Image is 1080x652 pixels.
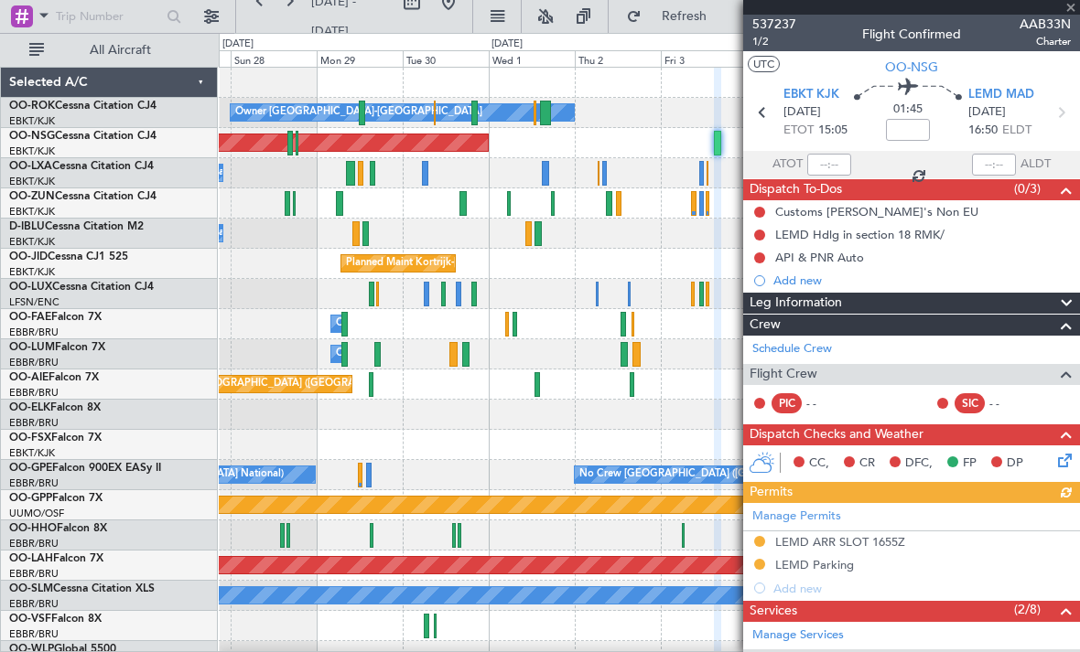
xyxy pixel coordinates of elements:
[9,523,107,534] a: OO-HHOFalcon 8X
[9,553,103,564] a: OO-LAHFalcon 7X
[9,433,51,444] span: OO-FSX
[317,50,403,67] div: Mon 29
[9,463,52,474] span: OO-GPE
[968,122,998,140] span: 16:50
[752,15,796,34] span: 537237
[9,446,55,460] a: EBKT/KJK
[955,393,985,413] div: SIC
[9,372,99,383] a: OO-AIEFalcon 7X
[750,601,797,622] span: Services
[9,251,128,262] a: OO-JIDCessna CJ1 525
[9,282,154,293] a: OO-LUXCessna Citation CJ4
[809,454,829,473] span: CC,
[1021,155,1051,174] span: ALDT
[9,523,57,534] span: OO-HHO
[748,56,780,72] button: UTC
[750,293,842,314] span: Leg Information
[1020,34,1071,49] span: Charter
[9,144,55,158] a: EBKT/KJK
[1020,15,1071,34] span: AAB33N
[336,340,460,368] div: Owner Melsbroek Air Base
[9,312,102,323] a: OO-FAEFalcon 7X
[9,567,59,581] a: EBBR/BRU
[818,122,848,140] span: 15:05
[403,50,489,67] div: Tue 30
[9,342,105,353] a: OO-LUMFalcon 7X
[885,58,938,77] span: OO-NSG
[1014,179,1041,198] span: (0/3)
[9,161,52,172] span: OO-LXA
[9,221,144,232] a: D-IBLUCessna Citation M2
[775,250,864,265] div: API & PNR Auto
[9,476,59,490] a: EBBR/BRU
[893,101,923,119] span: 01:45
[9,416,59,430] a: EBBR/BRU
[750,315,781,336] span: Crew
[9,493,52,504] span: OO-GPP
[773,273,1071,288] div: Add new
[9,553,53,564] span: OO-LAH
[9,493,103,504] a: OO-GPPFalcon 7X
[579,461,886,488] div: No Crew [GEOGRAPHIC_DATA] ([GEOGRAPHIC_DATA] National)
[56,3,161,30] input: Trip Number
[862,25,961,44] div: Flight Confirmed
[645,10,722,23] span: Refresh
[618,2,728,31] button: Refresh
[772,155,803,174] span: ATOT
[9,583,53,594] span: OO-SLM
[9,221,45,232] span: D-IBLU
[9,583,155,594] a: OO-SLMCessna Citation XLS
[491,37,523,52] div: [DATE]
[752,34,796,49] span: 1/2
[9,597,59,611] a: EBBR/BRU
[9,205,55,219] a: EBKT/KJK
[9,386,59,400] a: EBBR/BRU
[48,44,193,57] span: All Aircraft
[9,191,157,202] a: OO-ZUNCessna Citation CJ4
[489,50,575,67] div: Wed 1
[9,235,55,249] a: EBKT/KJK
[1014,600,1041,619] span: (2/8)
[9,295,59,309] a: LFSN/ENC
[9,537,59,550] a: EBBR/BRU
[9,356,59,369] a: EBBR/BRU
[231,50,317,67] div: Sun 28
[9,402,101,413] a: OO-ELKFalcon 8X
[9,614,102,625] a: OO-VSFFalcon 8X
[9,614,51,625] span: OO-VSF
[783,86,839,104] span: EBKT KJK
[9,463,161,474] a: OO-GPEFalcon 900EX EASy II
[963,454,977,473] span: FP
[9,326,59,339] a: EBBR/BRU
[9,265,55,279] a: EBKT/KJK
[752,626,844,645] a: Manage Services
[752,340,832,358] a: Schedule Crew
[1002,122,1031,140] span: ELDT
[968,103,1006,122] span: [DATE]
[968,86,1034,104] span: LEMD MAD
[222,37,254,52] div: [DATE]
[859,454,875,473] span: CR
[9,101,55,112] span: OO-ROK
[750,179,842,200] span: Dispatch To-Dos
[905,454,933,473] span: DFC,
[9,402,50,413] span: OO-ELK
[9,312,51,323] span: OO-FAE
[20,36,199,65] button: All Aircraft
[9,342,55,353] span: OO-LUM
[336,310,460,337] div: Owner Melsbroek Air Base
[9,282,52,293] span: OO-LUX
[750,424,923,445] span: Dispatch Checks and Weather
[9,114,55,128] a: EBKT/KJK
[9,101,157,112] a: OO-ROKCessna Citation CJ4
[783,103,821,122] span: [DATE]
[806,395,848,412] div: - -
[9,131,55,142] span: OO-NSG
[9,191,55,202] span: OO-ZUN
[9,433,102,444] a: OO-FSXFalcon 7X
[346,250,559,277] div: Planned Maint Kortrijk-[GEOGRAPHIC_DATA]
[127,370,416,398] div: Planned Maint [GEOGRAPHIC_DATA] ([GEOGRAPHIC_DATA])
[661,50,747,67] div: Fri 3
[775,227,945,242] div: LEMD Hdlg in section 18 RMK/
[775,204,978,219] div: Customs [PERSON_NAME]'s Non EU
